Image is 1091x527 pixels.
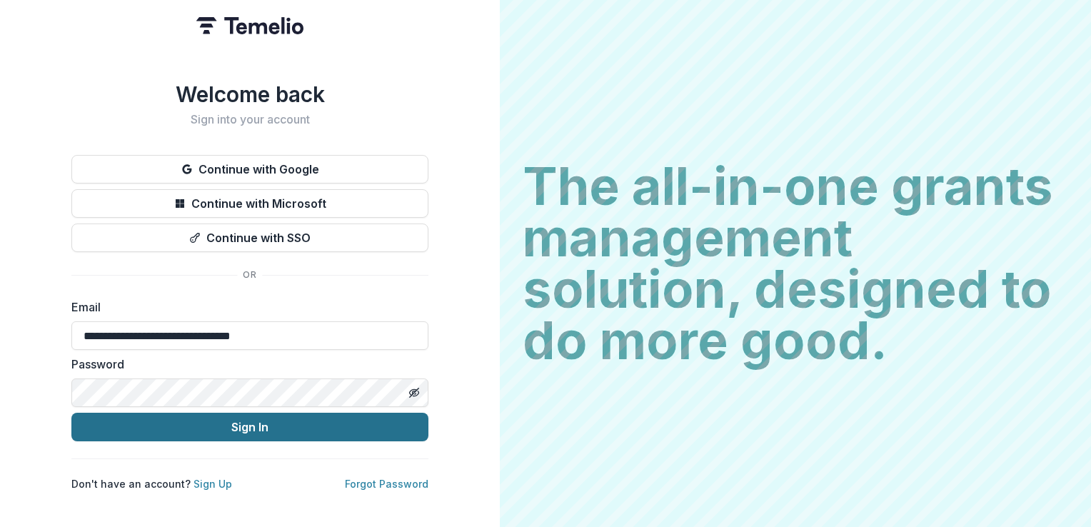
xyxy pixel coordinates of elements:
[71,413,428,441] button: Sign In
[193,478,232,490] a: Sign Up
[71,224,428,252] button: Continue with SSO
[71,113,428,126] h2: Sign into your account
[71,298,420,316] label: Email
[71,476,232,491] p: Don't have an account?
[403,381,426,404] button: Toggle password visibility
[71,189,428,218] button: Continue with Microsoft
[71,155,428,184] button: Continue with Google
[196,17,303,34] img: Temelio
[71,356,420,373] label: Password
[71,81,428,107] h1: Welcome back
[345,478,428,490] a: Forgot Password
